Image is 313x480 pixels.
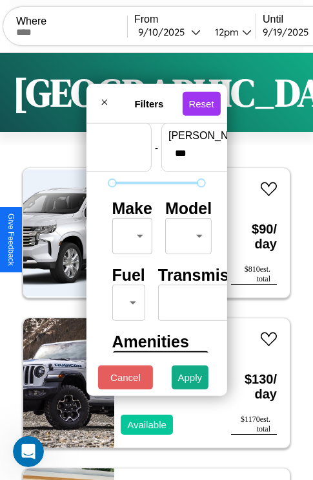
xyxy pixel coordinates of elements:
[155,138,158,156] p: -
[138,26,191,38] div: 9 / 10 / 2025
[172,365,209,389] button: Apply
[165,199,212,218] h4: Model
[112,333,201,351] h4: Amenities
[16,16,127,27] label: Where
[182,91,220,115] button: Reset
[112,199,152,218] h4: Make
[134,25,205,39] button: 9/10/2025
[231,415,277,435] div: $ 1170 est. total
[112,266,145,285] h4: Fuel
[231,265,277,285] div: $ 810 est. total
[6,213,15,266] div: Give Feedback
[35,130,145,142] label: min price
[158,266,262,285] h4: Transmission
[98,365,153,389] button: Cancel
[116,98,182,109] h4: Filters
[231,359,277,415] h3: $ 130 / day
[168,130,278,142] label: [PERSON_NAME]
[205,25,256,39] button: 12pm
[134,14,256,25] label: From
[13,436,44,467] iframe: Intercom live chat
[127,416,167,433] p: Available
[208,26,242,38] div: 12pm
[231,209,277,265] h3: $ 90 / day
